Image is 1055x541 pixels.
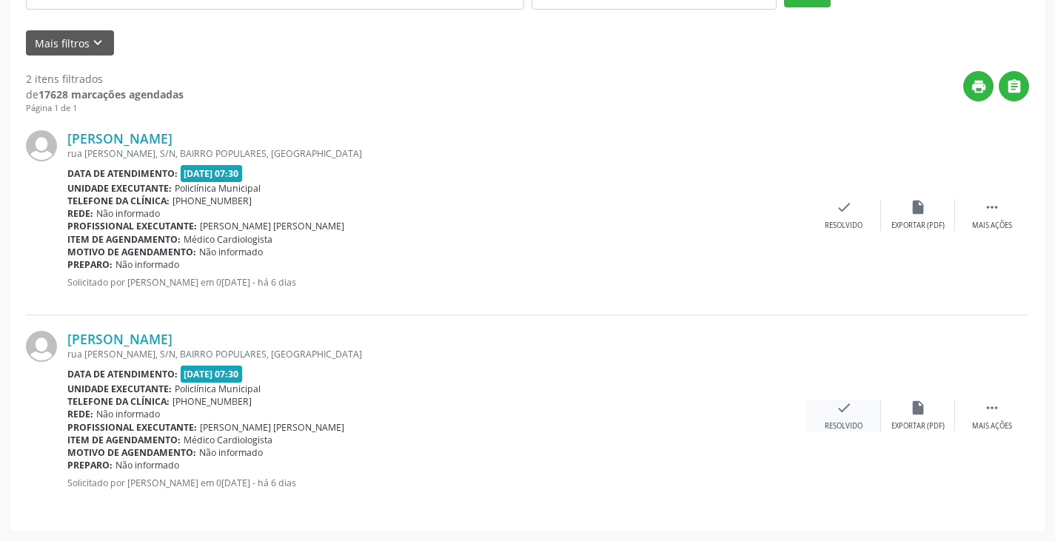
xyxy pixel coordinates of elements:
b: Preparo: [67,459,113,471]
span: [PERSON_NAME] [PERSON_NAME] [200,421,344,434]
div: rua [PERSON_NAME], S/N, BAIRRO POPULARES, [GEOGRAPHIC_DATA] [67,147,807,160]
div: de [26,87,184,102]
b: Data de atendimento: [67,368,178,380]
div: Mais ações [972,421,1012,431]
span: [PHONE_NUMBER] [173,195,252,207]
b: Data de atendimento: [67,167,178,180]
b: Rede: [67,408,93,420]
span: Não informado [96,207,160,220]
div: Resolvido [825,221,863,231]
i: check [836,400,852,416]
span: [DATE] 07:30 [181,165,243,182]
button:  [999,71,1029,101]
span: Médico Cardiologista [184,434,272,446]
div: Resolvido [825,421,863,431]
b: Motivo de agendamento: [67,246,196,258]
b: Item de agendamento: [67,233,181,246]
span: Não informado [96,408,160,420]
span: Médico Cardiologista [184,233,272,246]
div: Exportar (PDF) [891,421,945,431]
span: Policlínica Municipal [175,182,261,195]
b: Motivo de agendamento: [67,446,196,459]
img: img [26,130,57,161]
b: Profissional executante: [67,421,197,434]
span: Não informado [115,459,179,471]
div: rua [PERSON_NAME], S/N, BAIRRO POPULARES, [GEOGRAPHIC_DATA] [67,348,807,360]
b: Unidade executante: [67,383,172,395]
b: Telefone da clínica: [67,395,170,408]
span: [PHONE_NUMBER] [173,395,252,408]
i: print [971,78,987,95]
span: Não informado [115,258,179,271]
i: insert_drive_file [910,199,926,215]
b: Item de agendamento: [67,434,181,446]
span: [PERSON_NAME] [PERSON_NAME] [200,220,344,232]
span: Policlínica Municipal [175,383,261,395]
i:  [1006,78,1022,95]
span: Não informado [199,446,263,459]
img: img [26,331,57,362]
button: print [963,71,994,101]
a: [PERSON_NAME] [67,331,173,347]
div: 2 itens filtrados [26,71,184,87]
i:  [984,400,1000,416]
strong: 17628 marcações agendadas [38,87,184,101]
div: Exportar (PDF) [891,221,945,231]
p: Solicitado por [PERSON_NAME] em 0[DATE] - há 6 dias [67,276,807,289]
span: [DATE] 07:30 [181,366,243,383]
i: keyboard_arrow_down [90,35,106,51]
b: Preparo: [67,258,113,271]
i: insert_drive_file [910,400,926,416]
span: Não informado [199,246,263,258]
div: Mais ações [972,221,1012,231]
p: Solicitado por [PERSON_NAME] em 0[DATE] - há 6 dias [67,477,807,489]
a: [PERSON_NAME] [67,130,173,147]
b: Profissional executante: [67,220,197,232]
i: check [836,199,852,215]
div: Página 1 de 1 [26,102,184,115]
b: Telefone da clínica: [67,195,170,207]
i:  [984,199,1000,215]
b: Rede: [67,207,93,220]
button: Mais filtroskeyboard_arrow_down [26,30,114,56]
b: Unidade executante: [67,182,172,195]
